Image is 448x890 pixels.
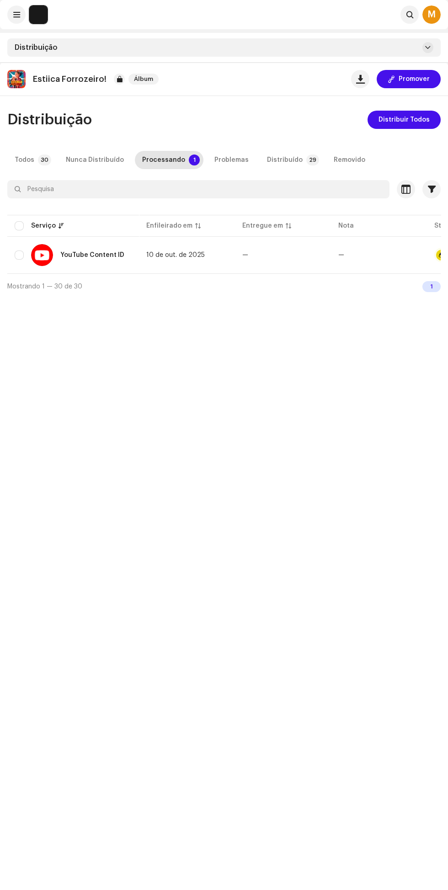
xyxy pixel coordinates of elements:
img: 9b37cdee-09c0-44fc-9604-6ed21ef27490 [7,70,26,88]
span: Mostrando 1 — 30 de 30 [7,283,82,290]
div: Enfileirado em [146,221,192,230]
span: Distribuir Todos [379,111,430,129]
span: Distribuição [7,112,92,127]
div: Entregue em [242,221,283,230]
div: Removido [334,151,365,169]
div: Todos [15,151,34,169]
div: YouTube Content ID [60,252,124,258]
span: Promover [399,70,430,88]
span: Distribuição [15,44,58,51]
div: Nunca Distribuído [66,151,124,169]
div: Serviço [31,221,56,230]
div: Distribuído [267,151,303,169]
div: M [422,5,441,24]
p-badge: 30 [38,155,51,165]
img: 1cf725b2-75a2-44e7-8fdf-5f1256b3d403 [29,5,48,24]
div: Processando [142,151,185,169]
span: — [242,252,248,258]
div: Problemas [214,151,249,169]
re-a-table-badge: — [338,252,344,258]
input: Pesquisa [7,180,389,198]
button: Promover [377,70,441,88]
span: Álbum [128,74,159,85]
button: Distribuir Todos [368,111,441,129]
div: 1 [422,281,441,292]
span: 10 de out. de 2025 [146,252,205,258]
p-badge: 1 [189,155,200,165]
p-badge: 29 [306,155,319,165]
p: Estiica Forrozeiro! [33,75,107,84]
